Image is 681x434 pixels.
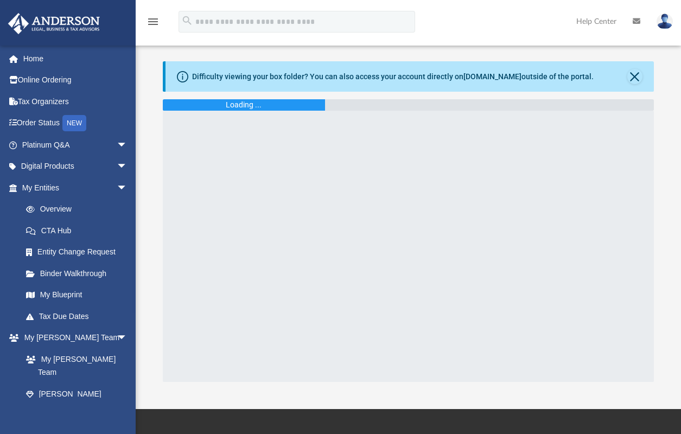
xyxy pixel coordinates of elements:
[192,71,594,82] div: Difficulty viewing your box folder? You can also access your account directly on outside of the p...
[15,284,138,306] a: My Blueprint
[8,327,138,349] a: My [PERSON_NAME] Teamarrow_drop_down
[8,48,144,69] a: Home
[15,263,144,284] a: Binder Walkthrough
[8,91,144,112] a: Tax Organizers
[117,156,138,178] span: arrow_drop_down
[181,15,193,27] i: search
[117,327,138,349] span: arrow_drop_down
[117,134,138,156] span: arrow_drop_down
[8,156,144,177] a: Digital Productsarrow_drop_down
[15,199,144,220] a: Overview
[627,69,642,84] button: Close
[657,14,673,29] img: User Pic
[15,348,133,383] a: My [PERSON_NAME] Team
[15,220,144,241] a: CTA Hub
[15,383,138,418] a: [PERSON_NAME] System
[15,241,144,263] a: Entity Change Request
[8,69,144,91] a: Online Ordering
[15,305,144,327] a: Tax Due Dates
[226,99,262,111] div: Loading ...
[8,112,144,135] a: Order StatusNEW
[8,177,144,199] a: My Entitiesarrow_drop_down
[147,15,160,28] i: menu
[463,72,521,81] a: [DOMAIN_NAME]
[5,13,103,34] img: Anderson Advisors Platinum Portal
[117,177,138,199] span: arrow_drop_down
[8,134,144,156] a: Platinum Q&Aarrow_drop_down
[62,115,86,131] div: NEW
[147,21,160,28] a: menu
